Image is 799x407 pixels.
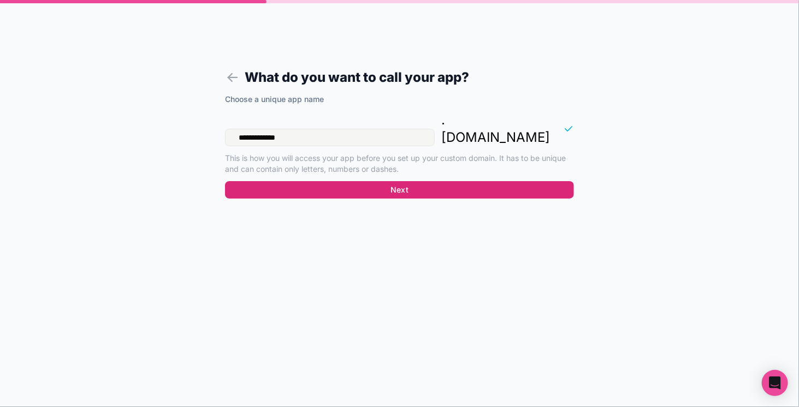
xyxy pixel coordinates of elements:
[762,370,788,396] div: Open Intercom Messenger
[441,111,550,146] p: . [DOMAIN_NAME]
[225,94,324,105] label: Choose a unique app name
[225,181,574,199] button: Next
[225,68,574,87] h1: What do you want to call your app?
[225,153,574,175] p: This is how you will access your app before you set up your custom domain. It has to be unique an...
